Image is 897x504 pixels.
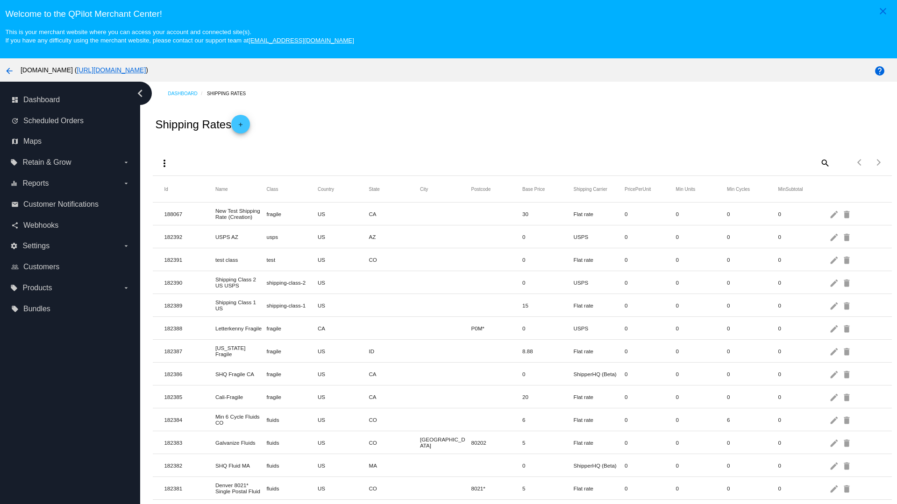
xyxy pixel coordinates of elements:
[574,414,625,425] mat-cell: Flat rate
[625,231,676,242] mat-cell: 0
[625,460,676,471] mat-cell: 0
[11,301,130,316] a: local_offer Bundles
[420,186,428,192] button: Change sorting for City
[676,392,727,402] mat-cell: 0
[318,392,369,402] mat-cell: US
[522,346,574,357] mat-cell: 8.88
[842,458,853,473] mat-icon: delete
[215,460,267,471] mat-cell: SHQ Fluid MA
[11,222,19,229] i: share
[625,392,676,402] mat-cell: 0
[266,392,318,402] mat-cell: fragile
[727,300,778,311] mat-cell: 0
[625,186,651,192] button: Change sorting for PricePerUnit
[727,483,778,494] mat-cell: 0
[625,437,676,448] mat-cell: 0
[369,414,420,425] mat-cell: CO
[23,305,50,313] span: Bundles
[215,297,267,314] mat-cell: Shipping Class 1 US
[11,138,19,145] i: map
[676,483,727,494] mat-cell: 0
[842,413,853,427] mat-icon: delete
[164,254,215,265] mat-cell: 182391
[727,186,750,192] button: Change sorting for MinCycles
[522,460,574,471] mat-cell: 0
[727,437,778,448] mat-cell: 0
[318,186,334,192] button: Change sorting for Country
[676,460,727,471] mat-cell: 0
[676,369,727,379] mat-cell: 0
[829,230,840,244] mat-icon: edit
[164,277,215,288] mat-cell: 182390
[168,86,207,101] a: Dashboard
[10,159,18,166] i: local_offer
[266,300,318,311] mat-cell: shipping-class-1
[829,458,840,473] mat-icon: edit
[778,483,830,494] mat-cell: 0
[727,209,778,219] mat-cell: 0
[727,369,778,379] mat-cell: 0
[122,242,130,250] i: arrow_drop_down
[574,254,625,265] mat-cell: Flat rate
[829,275,840,290] mat-icon: edit
[842,321,853,336] mat-icon: delete
[369,209,420,219] mat-cell: CA
[266,437,318,448] mat-cell: fluids
[522,254,574,265] mat-cell: 0
[574,392,625,402] mat-cell: Flat rate
[522,437,574,448] mat-cell: 5
[215,274,267,291] mat-cell: Shipping Class 2 US USPS
[471,483,523,494] mat-cell: 8021*
[625,277,676,288] mat-cell: 0
[215,186,228,192] button: Change sorting for Name
[574,186,607,192] button: Change sorting for ShippingCarrier
[11,117,19,125] i: update
[266,323,318,334] mat-cell: fragile
[215,254,267,265] mat-cell: test class
[522,323,574,334] mat-cell: 0
[778,300,830,311] mat-cell: 0
[215,480,267,497] mat-cell: Denver 8021* Single Postal Fluid
[778,346,830,357] mat-cell: 0
[842,435,853,450] mat-icon: delete
[574,369,625,379] mat-cell: ShipperHQ (Beta)
[574,483,625,494] mat-cell: Flat rate
[164,186,168,192] button: Change sorting for Id
[778,414,830,425] mat-cell: 0
[215,231,267,242] mat-cell: USPS AZ
[11,305,19,313] i: local_offer
[164,300,215,311] mat-cell: 182389
[318,209,369,219] mat-cell: US
[11,218,130,233] a: share Webhooks
[164,414,215,425] mat-cell: 182384
[164,369,215,379] mat-cell: 182386
[727,346,778,357] mat-cell: 0
[10,180,18,187] i: equalizer
[11,92,130,107] a: dashboard Dashboard
[574,209,625,219] mat-cell: Flat rate
[625,323,676,334] mat-cell: 0
[829,413,840,427] mat-icon: edit
[778,231,830,242] mat-cell: 0
[829,321,840,336] mat-icon: edit
[778,323,830,334] mat-cell: 0
[829,207,840,221] mat-icon: edit
[420,434,471,451] mat-cell: [GEOGRAPHIC_DATA]
[369,369,420,379] mat-cell: CA
[829,298,840,313] mat-icon: edit
[11,113,130,128] a: update Scheduled Orders
[164,392,215,402] mat-cell: 182385
[676,437,727,448] mat-cell: 0
[10,284,18,292] i: local_offer
[829,252,840,267] mat-icon: edit
[727,254,778,265] mat-cell: 0
[369,186,379,192] button: Change sorting for State
[23,137,42,146] span: Maps
[266,483,318,494] mat-cell: fluids
[318,460,369,471] mat-cell: US
[215,205,267,222] mat-cell: New Test Shipping Rate (Creation)
[574,231,625,242] mat-cell: USPS
[11,259,130,274] a: people_outline Customers
[318,369,369,379] mat-cell: US
[829,481,840,496] mat-icon: edit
